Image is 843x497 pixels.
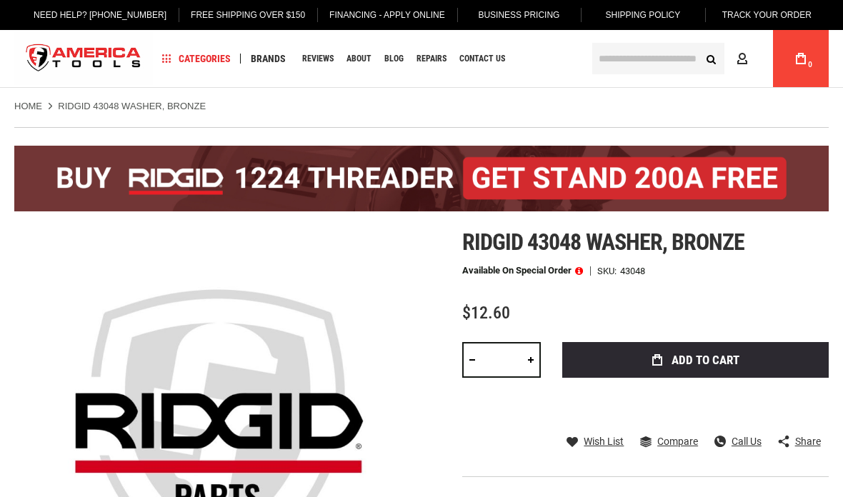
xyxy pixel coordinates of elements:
[787,30,814,87] a: 0
[657,436,698,446] span: Compare
[714,435,762,448] a: Call Us
[251,54,286,64] span: Brands
[462,266,583,276] p: Available on Special Order
[156,49,237,69] a: Categories
[58,101,206,111] strong: RIDGID 43048 WASHER, BRONZE
[462,229,744,256] span: Ridgid 43048 washer, bronze
[340,49,378,69] a: About
[296,49,340,69] a: Reviews
[416,54,447,63] span: Repairs
[302,54,334,63] span: Reviews
[346,54,371,63] span: About
[410,49,453,69] a: Repairs
[672,354,739,366] span: Add to Cart
[453,49,512,69] a: Contact Us
[162,54,231,64] span: Categories
[606,10,681,20] span: Shipping Policy
[559,382,832,423] iframe: Secure express checkout frame
[14,146,829,211] img: BOGO: Buy the RIDGID® 1224 Threader (26092), get the 92467 200A Stand FREE!
[808,61,812,69] span: 0
[620,266,645,276] div: 43048
[584,436,624,446] span: Wish List
[14,32,153,86] img: America Tools
[697,45,724,72] button: Search
[459,54,505,63] span: Contact Us
[640,435,698,448] a: Compare
[567,435,624,448] a: Wish List
[795,436,821,446] span: Share
[462,303,510,323] span: $12.60
[14,100,42,113] a: Home
[597,266,620,276] strong: SKU
[562,342,829,378] button: Add to Cart
[732,436,762,446] span: Call Us
[244,49,292,69] a: Brands
[378,49,410,69] a: Blog
[14,32,153,86] a: store logo
[384,54,404,63] span: Blog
